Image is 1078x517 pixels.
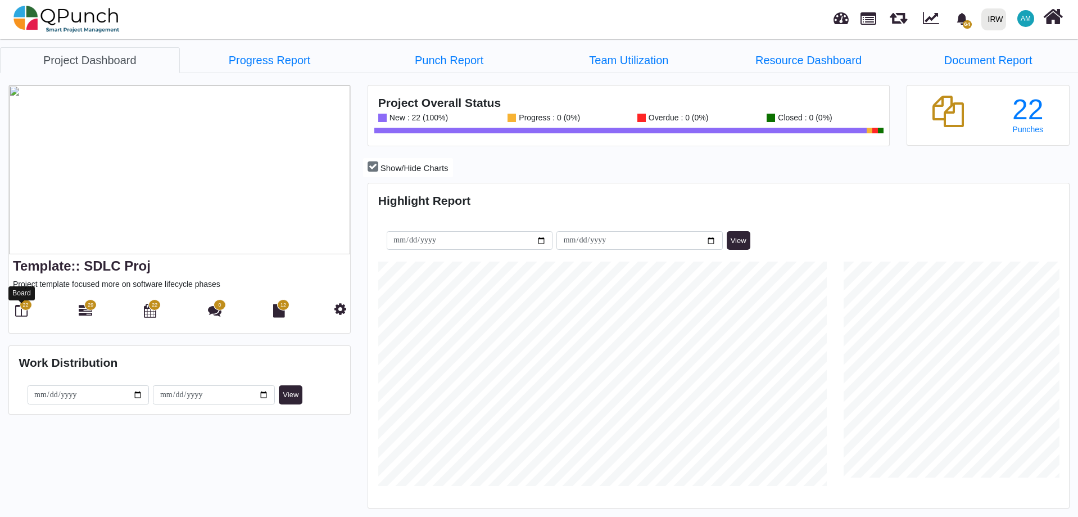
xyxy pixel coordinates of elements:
[860,7,876,25] span: Projects
[152,302,157,309] span: 22
[775,114,832,122] div: Closed : 0 (0%)
[378,96,880,110] h4: Project Overall Status
[8,286,35,300] div: Board
[539,47,719,73] a: Team Utilization
[144,304,156,317] i: Calendar
[1021,15,1031,22] span: AM
[727,231,750,250] button: View
[13,258,151,273] a: Template:: SDLC Proj
[1013,125,1043,134] span: Punches
[516,114,580,122] div: Progress : 0 (0%)
[719,47,899,73] a: Resource Dashboard
[952,8,972,29] div: Notification
[381,163,449,173] span: Show/Hide Charts
[13,278,346,290] p: Project template focused more on software lifecycle phases
[219,302,221,309] span: 0
[88,302,93,309] span: 29
[273,304,285,317] i: Document Library
[359,47,539,73] a: Punch Report
[22,302,28,309] span: 22
[180,47,360,73] a: Progress Report
[646,114,709,122] div: Overdue : 0 (0%)
[208,304,221,317] i: Punch Discussion
[834,7,849,24] span: Dashboard
[917,1,949,38] div: Dynamic Report
[378,194,1059,208] h4: Highlight Report
[363,158,452,178] button: Show/Hide Charts
[279,385,302,404] button: View
[949,1,977,36] a: bell fill64
[1017,10,1034,27] span: Asad Malik
[1043,6,1063,28] i: Home
[19,356,341,370] h4: Work Distribution
[13,2,120,36] img: qpunch-sp.fa6292f.png
[280,302,286,309] span: 12
[890,6,907,24] span: Releases
[898,47,1078,73] a: Document Report
[988,10,1003,29] div: IRW
[997,96,1059,124] div: 22
[997,96,1059,134] a: 22 Punches
[963,20,972,29] span: 64
[79,308,92,317] a: 29
[387,114,448,122] div: New : 22 (100%)
[1011,1,1041,37] a: AM
[334,302,346,316] i: Project Settings
[539,47,719,73] li: Template:: SDLC Proj
[956,13,968,25] svg: bell fill
[79,304,92,317] i: Gantt
[976,1,1011,38] a: IRW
